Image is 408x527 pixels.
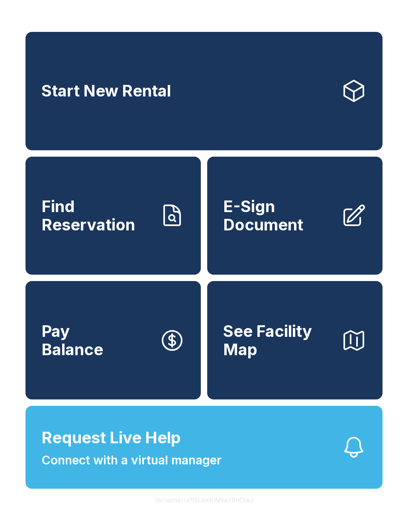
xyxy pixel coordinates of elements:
[148,489,260,511] button: VersionkrrefDLawElMlwz8nfSsJ
[41,197,153,234] span: Find Reservation
[207,157,382,275] a: E-Sign Document
[41,426,181,450] span: Request Live Help
[223,197,335,234] span: E-Sign Document
[41,322,103,358] span: Pay Balance
[25,281,201,399] button: PayBalance
[41,451,222,469] span: Connect with a virtual manager
[25,157,201,275] a: Find Reservation
[25,32,382,150] a: Start New Rental
[207,281,382,399] button: See Facility Map
[41,82,171,100] span: Start New Rental
[25,406,382,489] button: Request Live HelpConnect with a virtual manager
[223,322,335,358] span: See Facility Map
